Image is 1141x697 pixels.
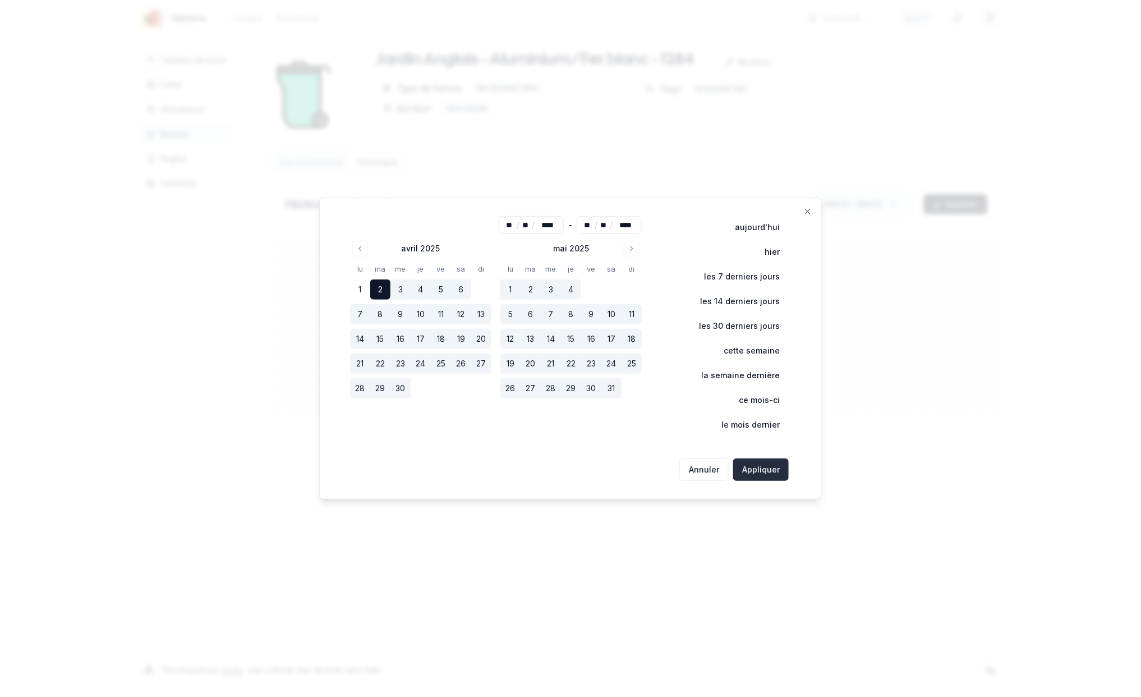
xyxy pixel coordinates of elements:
[521,279,541,300] button: 2
[350,354,370,374] button: 21
[500,263,521,275] th: lundi
[715,389,789,411] button: ce mois-ci
[610,219,613,231] span: /
[622,329,642,349] button: 18
[532,219,535,231] span: /
[451,279,471,300] button: 6
[390,263,411,275] th: mercredi
[350,304,370,324] button: 7
[370,329,390,349] button: 15
[500,304,521,324] button: 5
[451,304,471,324] button: 12
[370,354,390,374] button: 22
[541,378,561,398] button: 28
[595,219,597,231] span: /
[622,304,642,324] button: 11
[711,216,789,239] button: aujourd'hui
[451,354,471,374] button: 26
[451,329,471,349] button: 19
[471,304,491,324] button: 13
[350,329,370,349] button: 14
[350,263,370,275] th: lundi
[581,304,601,324] button: 9
[541,329,561,349] button: 14
[431,304,451,324] button: 11
[581,378,601,398] button: 30
[601,354,622,374] button: 24
[624,241,639,256] button: Go to next month
[517,219,519,231] span: /
[581,329,601,349] button: 16
[390,354,411,374] button: 23
[500,354,521,374] button: 19
[390,329,411,349] button: 16
[581,263,601,275] th: vendredi
[561,329,581,349] button: 15
[471,263,491,275] th: dimanche
[431,279,451,300] button: 5
[431,329,451,349] button: 18
[521,263,541,275] th: mardi
[370,378,390,398] button: 29
[601,304,622,324] button: 10
[350,378,370,398] button: 28
[350,279,370,300] button: 1
[679,458,729,481] button: Annuler
[500,329,521,349] button: 12
[471,354,491,374] button: 27
[411,279,431,300] button: 4
[521,354,541,374] button: 20
[390,378,411,398] button: 30
[402,243,440,254] div: avril 2025
[471,329,491,349] button: 20
[741,241,789,263] button: hier
[370,263,390,275] th: mardi
[370,304,390,324] button: 8
[700,340,789,362] button: cette semaine
[733,458,789,481] button: Appliquer
[500,378,521,398] button: 26
[541,304,561,324] button: 7
[601,329,622,349] button: 17
[622,354,642,374] button: 25
[352,241,368,256] button: Go to previous month
[541,354,561,374] button: 21
[370,279,390,300] button: 2
[675,315,789,337] button: les 30 derniers jours
[451,263,471,275] th: samedi
[521,304,541,324] button: 6
[561,263,581,275] th: jeudi
[411,304,431,324] button: 10
[561,378,581,398] button: 29
[581,354,601,374] button: 23
[390,304,411,324] button: 9
[698,414,789,436] button: le mois dernier
[680,265,789,288] button: les 7 derniers jours
[411,263,431,275] th: jeudi
[678,364,789,387] button: la semaine dernière
[568,216,572,234] div: -
[553,243,589,254] div: mai 2025
[677,290,789,313] button: les 14 derniers jours
[521,329,541,349] button: 13
[601,378,622,398] button: 31
[561,279,581,300] button: 4
[541,279,561,300] button: 3
[431,263,451,275] th: vendredi
[541,263,561,275] th: mercredi
[431,354,451,374] button: 25
[561,304,581,324] button: 8
[411,354,431,374] button: 24
[561,354,581,374] button: 22
[601,263,622,275] th: samedi
[411,329,431,349] button: 17
[390,279,411,300] button: 3
[521,378,541,398] button: 27
[500,279,521,300] button: 1
[622,263,642,275] th: dimanche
